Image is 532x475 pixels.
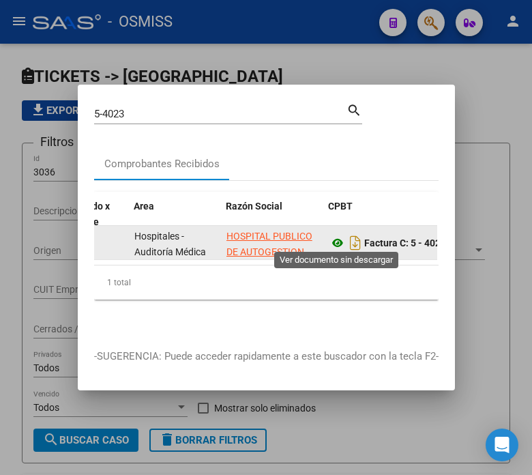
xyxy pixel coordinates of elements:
[486,429,518,461] div: Open Intercom Messenger
[94,349,439,364] p: -SUGERENCIA: Puede acceder rapidamente a este buscador con la tecla F2-
[328,201,353,212] span: CPBT
[134,201,154,212] span: Area
[59,201,110,227] span: Facturado x Orden De
[104,156,220,172] div: Comprobantes Recibidos
[134,231,206,257] span: Hospitales - Auditoría Médica
[128,192,220,252] datatable-header-cell: Area
[346,232,364,254] i: Descargar documento
[364,237,446,248] strong: Factura C: 5 - 4023
[323,192,459,252] datatable-header-cell: CPBT
[226,201,282,212] span: Razón Social
[226,229,318,257] div: 30700107988
[226,231,314,288] span: HOSPITAL PUBLICO DE AUTOGESTION DR [PERSON_NAME] RO [PERSON_NAME]
[346,101,362,117] mat-icon: search
[94,265,439,300] div: 1 total
[220,192,323,252] datatable-header-cell: Razón Social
